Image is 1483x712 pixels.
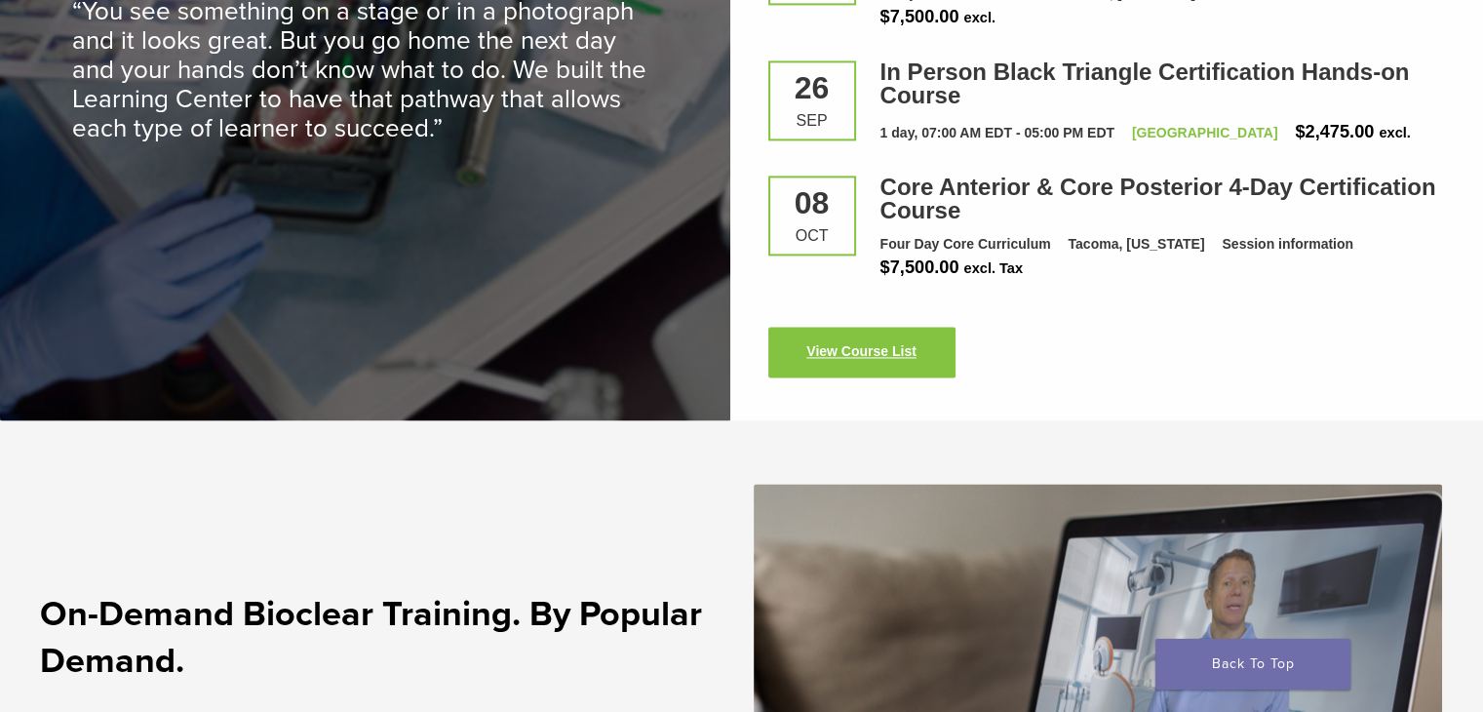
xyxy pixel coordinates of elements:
a: [GEOGRAPHIC_DATA] [1132,125,1278,140]
span: $7,500.00 [880,7,959,26]
div: Session information [1222,234,1353,255]
div: Tacoma, [US_STATE] [1068,234,1204,255]
span: excl. [963,10,995,25]
div: 26 [785,72,839,103]
a: Core Anterior & Core Posterior 4-Day Certification Course [880,174,1436,223]
span: excl. [1379,125,1410,140]
div: Four Day Core Curriculum [880,234,1051,255]
strong: On-Demand Bioclear Training. By Popular Demand. [40,593,702,682]
div: 1 day, 07:00 AM EDT - 05:00 PM EDT [880,123,1114,143]
span: $2,475.00 [1295,122,1374,141]
a: View Course List [768,327,956,377]
a: In Person Black Triangle Certification Hands-on Course [880,59,1410,108]
a: Back To Top [1155,639,1350,690]
span: $7,500.00 [880,257,959,277]
div: Sep [785,113,839,129]
div: Oct [785,228,839,244]
div: 08 [785,187,839,218]
span: excl. Tax [963,260,1022,276]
